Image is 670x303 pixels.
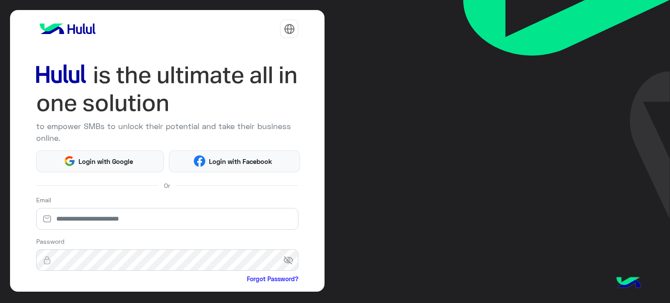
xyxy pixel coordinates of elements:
[613,268,644,299] img: hulul-logo.png
[64,155,75,167] img: Google
[283,252,299,268] span: visibility_off
[36,195,51,204] label: Email
[36,256,58,265] img: lock
[36,20,99,37] img: logo
[169,150,300,172] button: Login with Facebook
[36,237,65,246] label: Password
[36,150,164,172] button: Login with Google
[247,274,298,283] a: Forgot Password?
[284,24,295,34] img: tab
[36,214,58,223] img: email
[164,181,170,190] span: Or
[36,120,299,144] p: to empower SMBs to unlock their potential and take their business online.
[194,155,205,167] img: Facebook
[205,157,275,167] span: Login with Facebook
[36,61,299,117] img: hululLoginTitle_EN.svg
[75,157,137,167] span: Login with Google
